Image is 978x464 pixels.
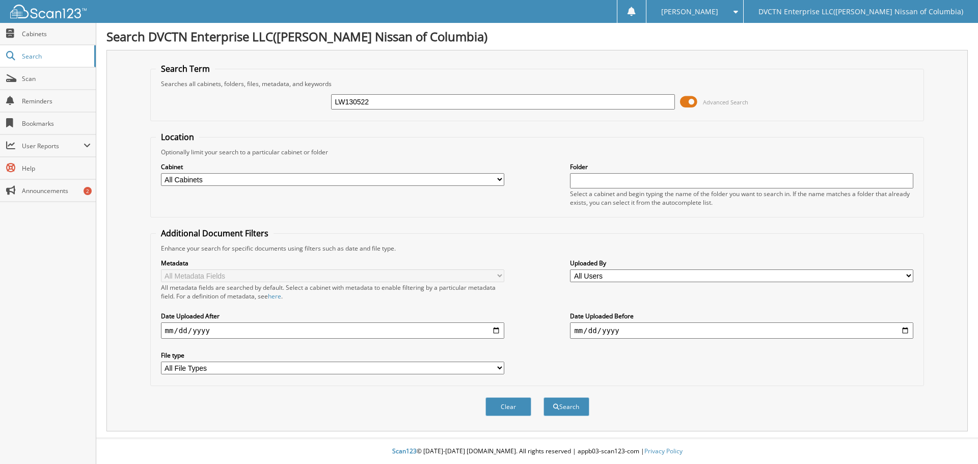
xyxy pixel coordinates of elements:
[485,397,531,416] button: Clear
[161,259,504,267] label: Metadata
[84,187,92,195] div: 2
[570,322,913,339] input: end
[22,97,91,105] span: Reminders
[570,162,913,171] label: Folder
[10,5,87,18] img: scan123-logo-white.svg
[544,397,589,416] button: Search
[161,322,504,339] input: start
[156,148,919,156] div: Optionally limit your search to a particular cabinet or folder
[22,186,91,195] span: Announcements
[570,189,913,207] div: Select a cabinet and begin typing the name of the folder you want to search in. If the name match...
[156,131,199,143] legend: Location
[570,312,913,320] label: Date Uploaded Before
[161,283,504,301] div: All metadata fields are searched by default. Select a cabinet with metadata to enable filtering b...
[392,447,417,455] span: Scan123
[156,244,919,253] div: Enhance your search for specific documents using filters such as date and file type.
[96,439,978,464] div: © [DATE]-[DATE] [DOMAIN_NAME]. All rights reserved | appb03-scan123-com |
[156,63,215,74] legend: Search Term
[161,351,504,360] label: File type
[106,28,968,45] h1: Search DVCTN Enterprise LLC([PERSON_NAME] Nissan of Columbia)
[161,312,504,320] label: Date Uploaded After
[22,164,91,173] span: Help
[703,98,748,106] span: Advanced Search
[758,9,963,15] span: DVCTN Enterprise LLC([PERSON_NAME] Nissan of Columbia)
[22,30,91,38] span: Cabinets
[156,228,274,239] legend: Additional Document Filters
[22,142,84,150] span: User Reports
[570,259,913,267] label: Uploaded By
[22,52,89,61] span: Search
[268,292,281,301] a: here
[644,447,683,455] a: Privacy Policy
[161,162,504,171] label: Cabinet
[156,79,919,88] div: Searches all cabinets, folders, files, metadata, and keywords
[661,9,718,15] span: [PERSON_NAME]
[22,119,91,128] span: Bookmarks
[22,74,91,83] span: Scan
